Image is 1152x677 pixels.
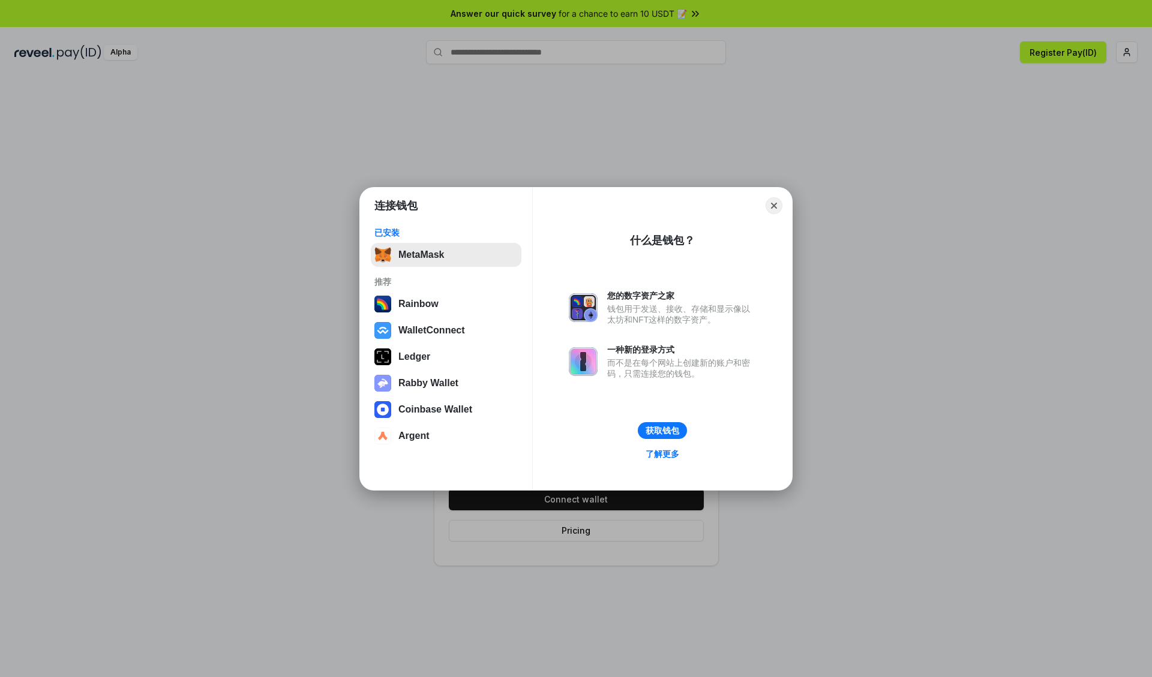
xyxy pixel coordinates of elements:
[371,292,521,316] button: Rainbow
[607,303,756,325] div: 钱包用于发送、接收、存储和显示像以太坊和NFT这样的数字资产。
[374,375,391,392] img: svg+xml,%3Csvg%20xmlns%3D%22http%3A%2F%2Fwww.w3.org%2F2000%2Fsvg%22%20fill%3D%22none%22%20viewBox...
[398,404,472,415] div: Coinbase Wallet
[374,246,391,263] img: svg+xml,%3Csvg%20fill%3D%22none%22%20height%3D%2233%22%20viewBox%3D%220%200%2035%2033%22%20width%...
[398,249,444,260] div: MetaMask
[374,198,418,213] h1: 连接钱包
[398,378,458,389] div: Rabby Wallet
[374,276,518,287] div: 推荐
[646,449,679,459] div: 了解更多
[766,197,782,214] button: Close
[371,243,521,267] button: MetaMask
[374,296,391,312] img: svg+xml,%3Csvg%20width%3D%22120%22%20height%3D%22120%22%20viewBox%3D%220%200%20120%20120%22%20fil...
[630,233,695,248] div: 什么是钱包？
[607,357,756,379] div: 而不是在每个网站上创建新的账户和密码，只需连接您的钱包。
[569,347,598,376] img: svg+xml,%3Csvg%20xmlns%3D%22http%3A%2F%2Fwww.w3.org%2F2000%2Fsvg%22%20fill%3D%22none%22%20viewBox...
[371,424,521,448] button: Argent
[638,446,686,462] a: 了解更多
[371,318,521,342] button: WalletConnect
[398,431,430,441] div: Argent
[607,344,756,355] div: 一种新的登录方式
[374,227,518,238] div: 已安装
[374,401,391,418] img: svg+xml,%3Csvg%20width%3D%2228%22%20height%3D%2228%22%20viewBox%3D%220%200%2028%2028%22%20fill%3D...
[638,422,687,439] button: 获取钱包
[371,398,521,422] button: Coinbase Wallet
[398,299,439,309] div: Rainbow
[374,428,391,444] img: svg+xml,%3Csvg%20width%3D%2228%22%20height%3D%2228%22%20viewBox%3D%220%200%2028%2028%22%20fill%3D...
[398,351,430,362] div: Ledger
[569,293,598,322] img: svg+xml,%3Csvg%20xmlns%3D%22http%3A%2F%2Fwww.w3.org%2F2000%2Fsvg%22%20fill%3D%22none%22%20viewBox...
[398,325,465,336] div: WalletConnect
[371,371,521,395] button: Rabby Wallet
[607,290,756,301] div: 您的数字资产之家
[646,425,679,436] div: 获取钱包
[371,345,521,369] button: Ledger
[374,348,391,365] img: svg+xml,%3Csvg%20xmlns%3D%22http%3A%2F%2Fwww.w3.org%2F2000%2Fsvg%22%20width%3D%2228%22%20height%3...
[374,322,391,339] img: svg+xml,%3Csvg%20width%3D%2228%22%20height%3D%2228%22%20viewBox%3D%220%200%2028%2028%22%20fill%3D...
